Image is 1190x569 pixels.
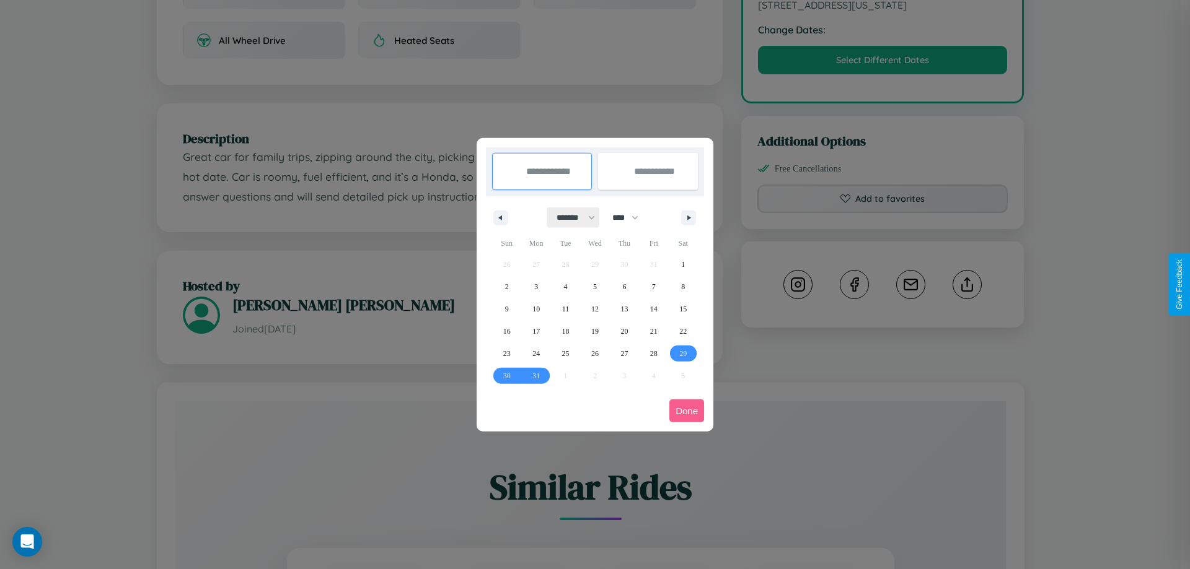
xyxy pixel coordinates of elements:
span: Sun [492,233,521,253]
button: 15 [669,298,698,320]
span: 14 [650,298,658,320]
span: Thu [610,233,639,253]
button: 3 [521,276,550,298]
button: 13 [610,298,639,320]
button: 30 [492,365,521,387]
span: 2 [505,276,509,298]
span: Sat [669,233,698,253]
button: 16 [492,320,521,342]
span: 24 [532,342,540,365]
button: 25 [551,342,580,365]
span: 17 [532,320,540,342]
div: Give Feedback [1175,259,1184,310]
span: 6 [622,276,626,298]
span: 10 [532,298,540,320]
span: Mon [521,233,550,253]
button: 31 [521,365,550,387]
span: 30 [503,365,511,387]
button: 10 [521,298,550,320]
button: 5 [580,276,609,298]
button: 26 [580,342,609,365]
span: 5 [593,276,597,298]
button: 18 [551,320,580,342]
button: 23 [492,342,521,365]
button: 24 [521,342,550,365]
span: 4 [564,276,568,298]
button: 14 [639,298,668,320]
span: Fri [639,233,668,253]
span: 12 [591,298,599,320]
span: 29 [679,342,687,365]
button: 29 [669,342,698,365]
button: 7 [639,276,668,298]
button: 4 [551,276,580,298]
span: 28 [650,342,658,365]
span: 27 [620,342,628,365]
span: 3 [534,276,538,298]
button: 28 [639,342,668,365]
button: 6 [610,276,639,298]
button: 27 [610,342,639,365]
span: Wed [580,233,609,253]
span: 31 [532,365,540,387]
span: 16 [503,320,511,342]
span: 15 [679,298,687,320]
span: 22 [679,320,687,342]
span: 26 [591,342,599,365]
span: 21 [650,320,658,342]
button: 17 [521,320,550,342]
span: 13 [620,298,628,320]
button: Done [669,399,704,422]
span: 9 [505,298,509,320]
span: 20 [620,320,628,342]
span: 7 [652,276,656,298]
span: 19 [591,320,599,342]
button: 2 [492,276,521,298]
span: Tue [551,233,580,253]
span: 23 [503,342,511,365]
button: 20 [610,320,639,342]
span: 25 [562,342,570,365]
span: 8 [681,276,685,298]
div: Open Intercom Messenger [12,527,42,557]
button: 19 [580,320,609,342]
button: 21 [639,320,668,342]
span: 1 [681,253,685,276]
button: 12 [580,298,609,320]
span: 18 [562,320,570,342]
button: 8 [669,276,698,298]
button: 11 [551,298,580,320]
button: 22 [669,320,698,342]
button: 9 [492,298,521,320]
button: 1 [669,253,698,276]
span: 11 [562,298,570,320]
